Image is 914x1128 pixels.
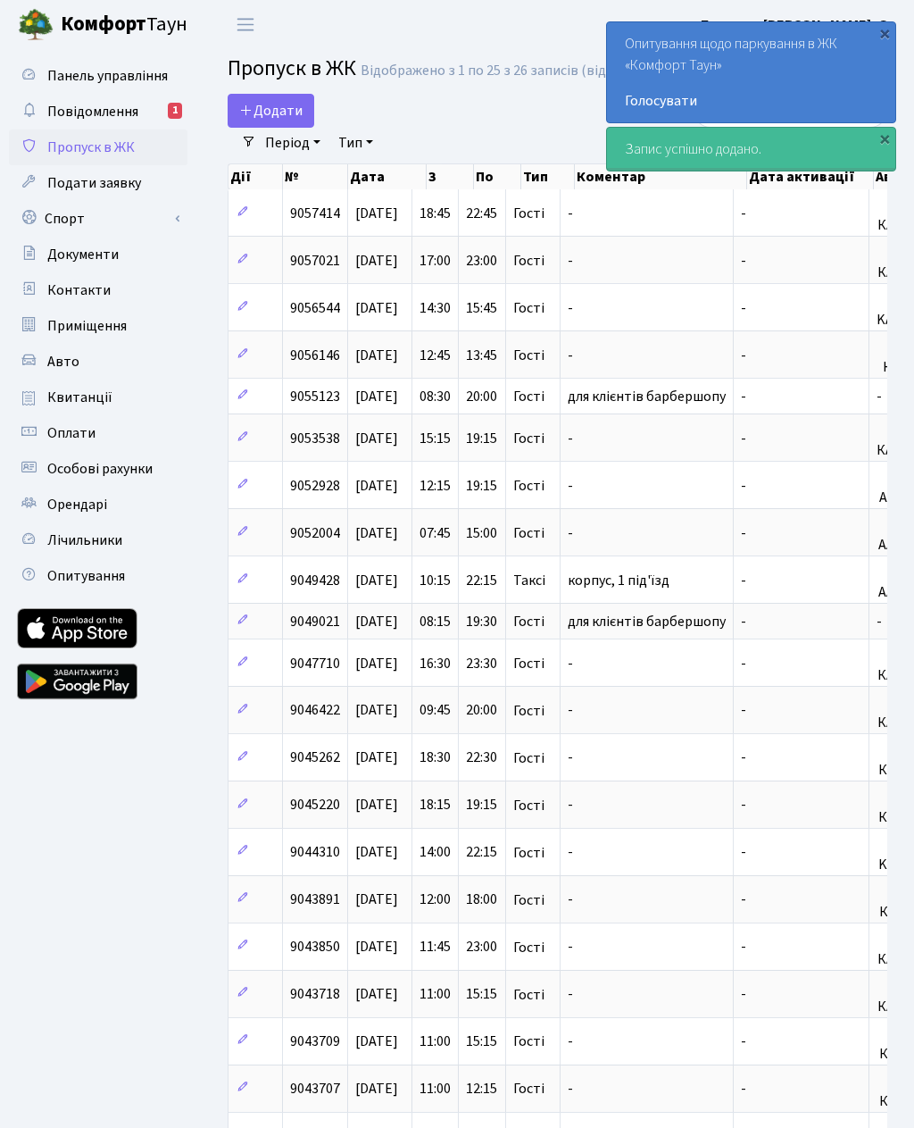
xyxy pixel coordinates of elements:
span: - [741,1032,746,1051]
span: [DATE] [355,890,398,910]
span: [DATE] [355,1032,398,1051]
b: Блєдних [PERSON_NAME]. О. [701,15,893,35]
span: Пропуск в ЖК [228,53,356,84]
span: - [568,523,573,543]
span: [DATE] [355,843,398,863]
span: Гості [513,846,544,860]
span: Гості [513,206,544,221]
span: 18:45 [420,204,451,223]
span: Гості [513,893,544,907]
span: - [568,985,573,1005]
span: [DATE] [355,701,398,721]
a: Квитанції [9,380,187,415]
a: Панель управління [9,58,187,94]
div: Запис успішно додано. [607,128,895,171]
th: По [474,164,521,189]
span: - [568,796,573,815]
span: - [741,938,746,957]
span: [DATE] [355,1079,398,1099]
span: Повідомлення [47,102,138,121]
span: 14:00 [420,843,451,863]
a: Опитування [9,558,187,594]
a: Тип [331,128,380,158]
span: 9052004 [290,523,340,543]
span: 9056146 [290,346,340,365]
span: - [568,654,573,673]
a: Авто [9,344,187,380]
span: 9057414 [290,204,340,223]
span: 16:30 [420,654,451,673]
span: 23:30 [466,654,497,673]
span: Гості [513,656,544,671]
span: 9043891 [290,890,340,910]
span: - [741,843,746,863]
a: Голосувати [625,90,877,112]
span: - [741,890,746,910]
span: 08:15 [420,612,451,631]
span: 18:15 [420,796,451,815]
span: - [741,1079,746,1099]
span: Гості [513,988,544,1002]
span: 9049428 [290,571,340,590]
div: × [876,24,893,42]
span: 9052928 [290,476,340,496]
span: 12:45 [420,346,451,365]
span: 15:00 [466,523,497,543]
span: 22:15 [466,843,497,863]
span: 9043718 [290,985,340,1005]
a: Особові рахунки [9,451,187,487]
span: [DATE] [355,985,398,1005]
span: - [741,346,746,365]
span: Орендарі [47,495,107,514]
span: Гості [513,1034,544,1049]
span: - [568,748,573,768]
span: 9043850 [290,938,340,957]
span: - [741,251,746,271]
div: Відображено з 1 по 25 з 26 записів (відфільтровано з 25 записів). [361,63,775,79]
span: Гості [513,798,544,813]
span: [DATE] [355,523,398,543]
span: [DATE] [355,571,398,590]
span: - [568,346,573,365]
span: [DATE] [355,938,398,957]
span: Приміщення [47,316,127,336]
span: Пропуск в ЖК [47,138,135,157]
th: Дії [228,164,283,189]
span: Авто [47,352,79,372]
span: [DATE] [355,298,398,318]
span: 15:15 [420,429,451,448]
span: - [741,204,746,223]
span: 9056544 [290,298,340,318]
th: Тип [521,164,575,189]
span: Гості [513,751,544,765]
span: - [568,890,573,910]
span: Гості [513,254,544,268]
span: 12:15 [466,1079,497,1099]
a: Орендарі [9,487,187,522]
span: - [568,476,573,496]
a: Пропуск в ЖК [9,130,187,165]
a: Документи [9,237,187,272]
a: Контакти [9,272,187,308]
span: - [741,985,746,1005]
span: - [568,298,573,318]
span: 20:00 [466,387,497,406]
span: - [741,654,746,673]
span: Подати заявку [47,173,141,193]
span: Контакти [47,280,111,300]
span: - [741,571,746,590]
span: 11:45 [420,938,451,957]
span: Гості [513,940,544,955]
span: Оплати [47,423,96,443]
b: Комфорт [61,10,146,38]
span: Квитанції [47,388,112,407]
span: [DATE] [355,387,398,406]
span: 9053538 [290,429,340,448]
div: Опитування щодо паркування в ЖК «Комфорт Таун» [607,22,895,122]
span: 20:00 [466,701,497,721]
div: 1 [168,103,182,119]
span: 9057021 [290,251,340,271]
span: - [568,701,573,721]
th: Коментар [575,164,747,189]
span: 9045220 [290,796,340,815]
